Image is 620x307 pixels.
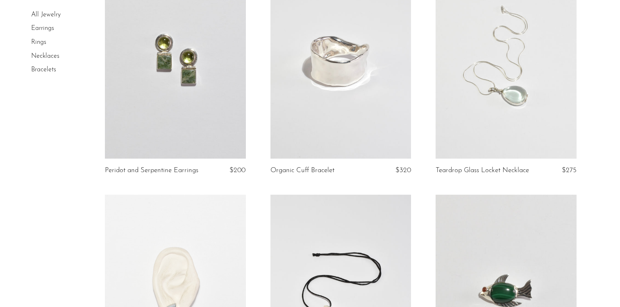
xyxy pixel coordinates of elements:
span: $200 [229,167,245,174]
span: $320 [395,167,411,174]
a: Peridot and Serpentine Earrings [105,167,198,174]
a: Earrings [31,25,54,32]
a: Teardrop Glass Locket Necklace [436,167,529,174]
a: Rings [31,39,46,45]
a: Necklaces [31,53,59,59]
a: All Jewelry [31,11,61,18]
span: $275 [562,167,577,174]
a: Bracelets [31,66,56,73]
a: Organic Cuff Bracelet [270,167,334,174]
